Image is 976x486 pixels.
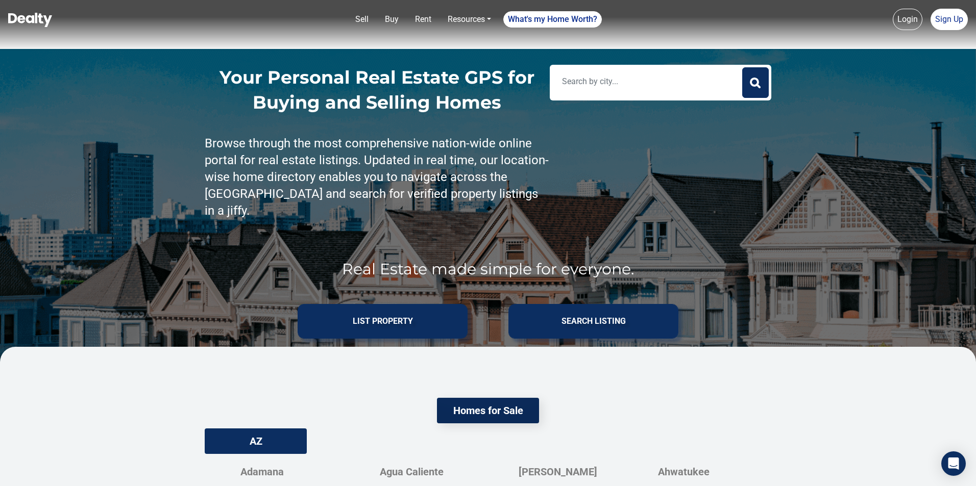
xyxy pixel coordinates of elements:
[205,428,307,454] div: AZ
[381,9,403,30] a: Buy
[411,9,435,30] a: Rent
[508,304,678,339] button: SEARCH LISTING
[298,260,678,278] p: Real Estate made simple for everyone.
[298,304,468,339] button: List PROPERTY
[552,70,740,93] input: Search by city...
[207,65,547,115] h1: Your Personal Real Estate GPS for Buying and Selling Homes
[503,461,607,483] a: [PERSON_NAME]
[351,9,373,30] a: Sell
[437,398,539,423] div: Homes for Sale
[205,135,550,219] p: Browse through the most comprehensive nation-wide online portal for real estate listings. Updated...
[893,9,922,30] a: Login
[8,13,52,27] img: Dealty - Buy, Sell & Rent Homes
[643,461,720,483] a: Ahwatukee
[225,461,294,483] a: Adamana
[444,9,495,30] a: Resources
[503,11,602,28] a: What's my Home Worth?
[931,9,968,30] a: Sign Up
[364,461,454,483] a: Agua Caliente
[941,451,966,476] div: Open Intercom Messenger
